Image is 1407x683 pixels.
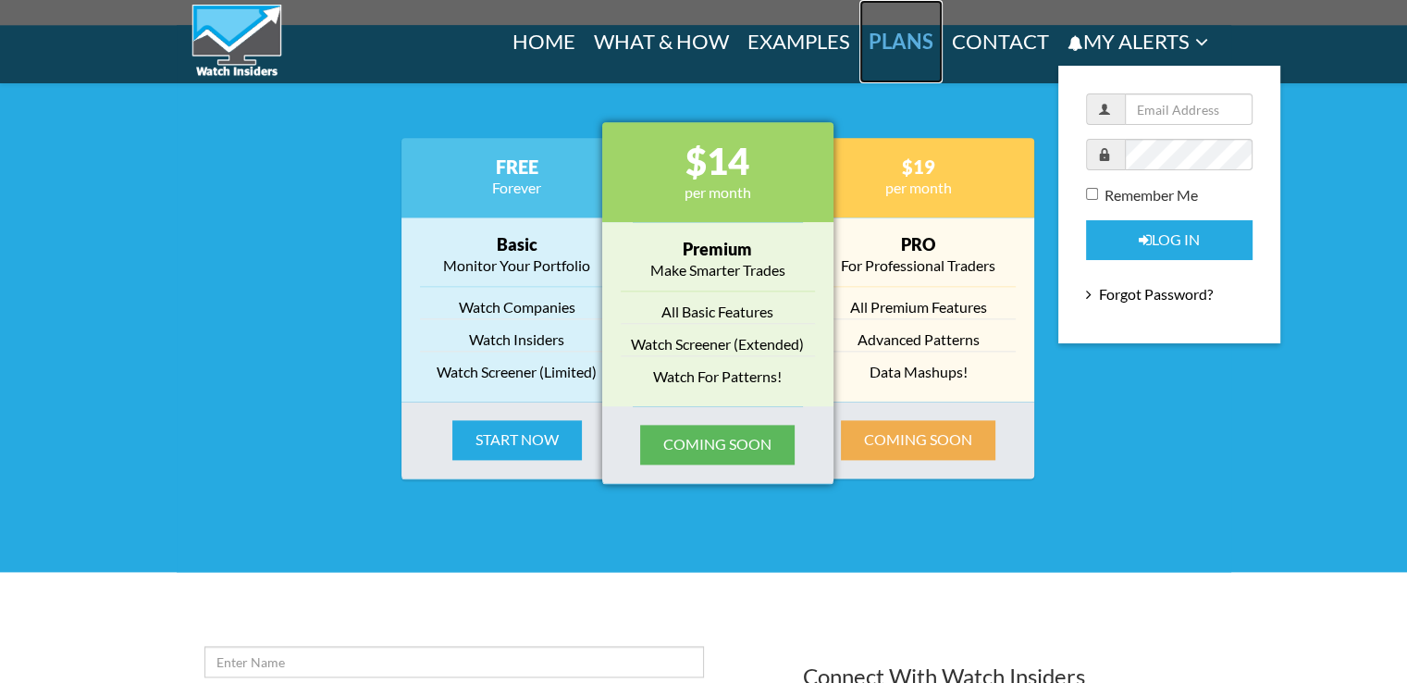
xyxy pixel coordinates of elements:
[1098,148,1111,161] i: Password
[621,181,815,204] p: per month
[420,177,614,199] p: Forever
[821,156,1016,177] h3: $19
[821,296,1016,319] li: All Premium Features
[640,425,795,465] button: Coming Soon
[621,333,815,356] li: Watch Screener (Extended)
[621,141,815,181] h3: $14
[420,156,614,177] h3: FREE
[420,329,614,352] li: Watch Insiders
[621,259,815,281] p: Make Smarter Trades
[841,420,995,460] button: Coming Soon
[420,361,614,383] li: Watch Screener (Limited)
[452,420,582,460] button: Start Now
[621,366,815,388] li: Watch For Patterns!
[420,236,614,255] h4: Basic
[821,361,1016,383] li: Data Mashups!
[821,177,1016,199] p: per month
[621,241,815,259] h4: Premium
[821,329,1016,352] li: Advanced Patterns
[1086,188,1098,200] input: Remember Me
[420,296,614,319] li: Watch Companies
[1098,103,1111,116] i: Username
[1125,93,1253,125] input: Email Address
[1086,220,1253,260] button: Log in
[621,301,815,324] li: All Basic Features
[821,255,1016,277] p: For Professional Traders
[821,236,1016,255] h4: PRO
[1086,276,1253,314] a: Forgot Password?
[420,255,614,277] p: Monitor Your Portfolio
[204,646,704,677] input: Enter Name
[1086,184,1198,206] label: Remember Me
